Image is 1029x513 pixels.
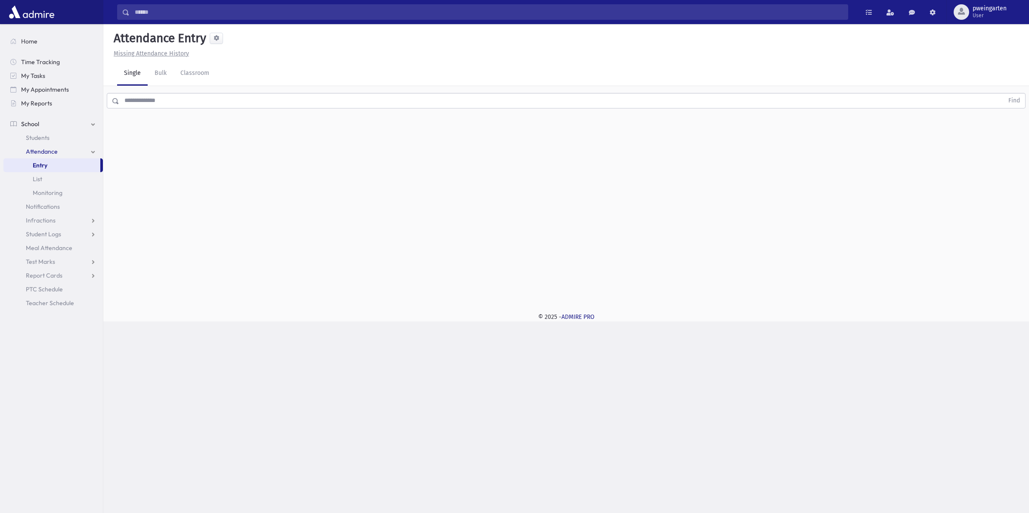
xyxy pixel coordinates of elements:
[3,145,103,158] a: Attendance
[26,148,58,155] span: Attendance
[3,200,103,213] a: Notifications
[3,83,103,96] a: My Appointments
[3,186,103,200] a: Monitoring
[3,227,103,241] a: Student Logs
[117,62,148,86] a: Single
[3,34,103,48] a: Home
[3,172,103,186] a: List
[21,120,39,128] span: School
[21,99,52,107] span: My Reports
[21,58,60,66] span: Time Tracking
[26,258,55,266] span: Test Marks
[3,55,103,69] a: Time Tracking
[3,213,103,227] a: Infractions
[3,269,103,282] a: Report Cards
[3,296,103,310] a: Teacher Schedule
[3,96,103,110] a: My Reports
[110,50,189,57] a: Missing Attendance History
[7,3,56,21] img: AdmirePro
[26,285,63,293] span: PTC Schedule
[3,69,103,83] a: My Tasks
[110,31,206,46] h5: Attendance Entry
[26,299,74,307] span: Teacher Schedule
[3,158,100,172] a: Entry
[33,189,62,197] span: Monitoring
[3,131,103,145] a: Students
[3,282,103,296] a: PTC Schedule
[26,272,62,279] span: Report Cards
[174,62,216,86] a: Classroom
[26,230,61,238] span: Student Logs
[973,5,1007,12] span: pweingarten
[26,216,56,224] span: Infractions
[33,161,47,169] span: Entry
[561,313,595,321] a: ADMIRE PRO
[3,241,103,255] a: Meal Attendance
[117,312,1015,321] div: © 2025 -
[21,86,69,93] span: My Appointments
[3,117,103,131] a: School
[26,244,72,252] span: Meal Attendance
[33,175,42,183] span: List
[148,62,174,86] a: Bulk
[21,37,37,45] span: Home
[114,50,189,57] u: Missing Attendance History
[130,4,848,20] input: Search
[1003,93,1025,108] button: Find
[21,72,45,80] span: My Tasks
[26,203,60,210] span: Notifications
[3,255,103,269] a: Test Marks
[973,12,1007,19] span: User
[26,134,50,142] span: Students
